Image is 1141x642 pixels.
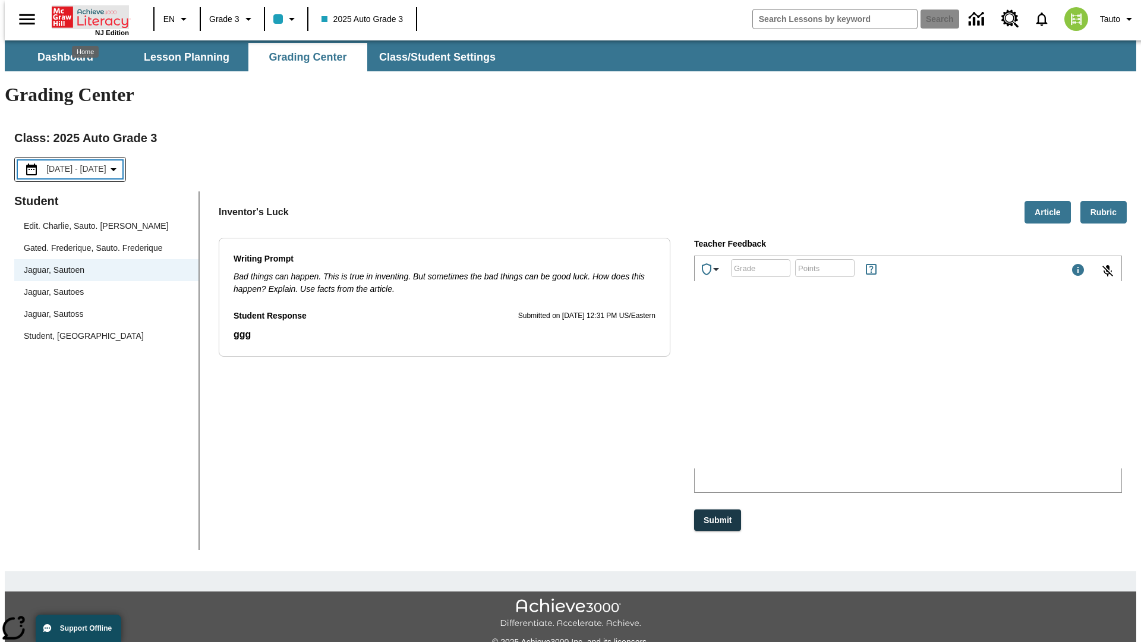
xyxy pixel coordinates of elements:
button: Click to activate and allow voice recognition [1093,257,1122,285]
span: NJ Edition [95,29,129,36]
p: Student Response [234,328,655,342]
button: Select the date range menu item [20,162,121,177]
div: Jaguar, Sautoes [14,281,198,303]
button: Grade: Grade 3, Select a grade [204,8,260,30]
a: Resource Center, Will open in new tab [994,3,1026,35]
button: Rules for Earning Points and Achievements, Will open in new tab [859,257,883,281]
input: Points: Must be equal to or less than 25. [795,253,855,284]
div: Jaguar, Sautoss [24,308,83,320]
div: Grade: Letters, numbers, %, + and - are allowed. [731,259,790,277]
button: Support Offline [36,615,121,642]
button: Language: EN, Select a language [158,8,196,30]
button: Dashboard [6,43,125,71]
img: avatar image [1064,7,1088,31]
svg: Collapse Date Range Filter [106,162,121,177]
button: Article, Will open in new tab [1025,201,1071,224]
button: Class color is light blue. Change class color [269,8,304,30]
span: Grade 3 [209,13,239,26]
div: Jaguar, Sautoss [14,303,198,325]
input: search field [753,10,917,29]
img: Achieve3000 Differentiate Accelerate Achieve [500,599,641,629]
div: Home [52,4,129,36]
button: Open side menu [10,2,45,37]
p: Writing Prompt [234,253,655,266]
p: Student [14,191,198,210]
p: ekHwH [5,10,174,20]
div: Student, [GEOGRAPHIC_DATA] [24,330,144,342]
div: Jaguar, Sautoen [14,259,198,281]
div: Student, [GEOGRAPHIC_DATA] [14,325,198,347]
span: Lesson Planning [144,51,229,64]
div: SubNavbar [5,40,1136,71]
button: Profile/Settings [1095,8,1141,30]
div: Edit. Charlie, Sauto. [PERSON_NAME] [14,215,198,237]
div: SubNavbar [5,43,506,71]
div: Maximum 1000 characters Press Escape to exit toolbar and use left and right arrow keys to access ... [1071,263,1085,279]
a: Notifications [1026,4,1057,34]
div: Home [72,46,99,58]
a: Data Center [962,3,994,36]
div: Points: Must be equal to or less than 25. [795,259,855,277]
span: Class/Student Settings [379,51,496,64]
p: Inventor's Luck [219,205,289,219]
p: Teacher Feedback [694,238,1122,251]
span: Tauto [1100,13,1120,26]
h2: Class : 2025 Auto Grade 3 [14,128,1127,147]
button: Lesson Planning [127,43,246,71]
span: Grading Center [269,51,346,64]
button: Rubric, Will open in new tab [1080,201,1127,224]
span: Dashboard [37,51,93,64]
span: 2025 Auto Grade 3 [322,13,404,26]
span: Support Offline [60,624,112,632]
div: Gated. Frederique, Sauto. Frederique [24,242,162,254]
input: Grade: Letters, numbers, %, + and - are allowed. [731,253,790,284]
span: EN [163,13,175,26]
button: Grading Center [248,43,367,71]
h1: Grading Center [5,84,1136,106]
span: [DATE] - [DATE] [46,163,106,175]
p: Submitted on [DATE] 12:31 PM US/Eastern [518,310,655,322]
a: Home [52,5,129,29]
button: Achievements [695,257,728,281]
p: Bad things can happen. This is true in inventing. But sometimes the bad things can be good luck. ... [234,270,655,295]
div: Edit. Charlie, Sauto. [PERSON_NAME] [24,220,169,232]
button: Class/Student Settings [370,43,505,71]
p: ggg [234,328,655,342]
p: Student Response [234,310,307,323]
div: Gated. Frederique, Sauto. Frederique [14,237,198,259]
div: Jaguar, Sautoen [24,264,84,276]
div: Jaguar, Sautoes [24,286,84,298]
body: Type your response here. [5,10,174,20]
button: Select a new avatar [1057,4,1095,34]
button: Submit [694,509,741,531]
